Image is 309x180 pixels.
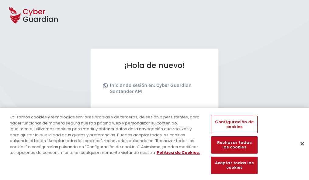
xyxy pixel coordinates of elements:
[103,61,206,70] h1: ¡Hola de nuevo!
[211,116,257,133] button: Configuración de cookies, Abre el cuadro de diálogo del centro de preferencias.
[211,136,257,154] button: Rechazar todas las cookies
[110,82,192,94] b: Cyber Guardian Santander AM
[110,82,205,97] p: Iniciando sesión en:
[10,114,202,156] div: Utilizamos cookies y tecnologías similares propias y de terceros, de sesión o persistentes, para ...
[157,150,200,155] a: Más información sobre su privacidad, se abre en una nueva pestaña
[211,157,257,174] button: Aceptar todas las cookies
[296,137,309,150] button: Cerrar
